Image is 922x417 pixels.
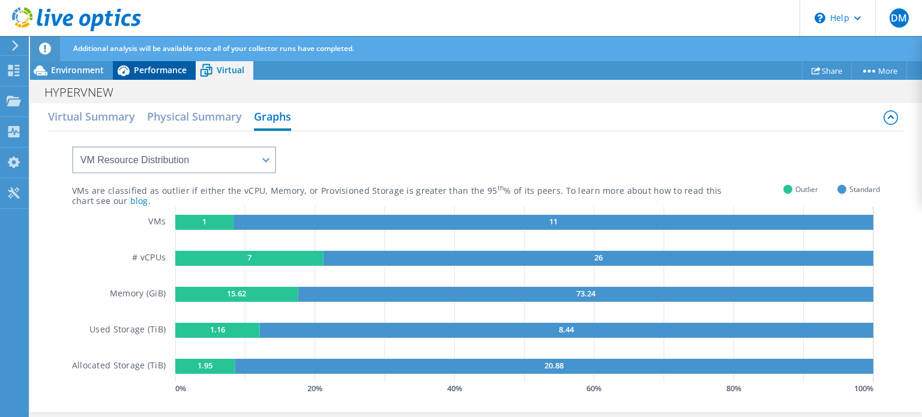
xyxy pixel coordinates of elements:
[247,252,252,263] text: 7
[48,104,135,128] h2: Virtual Summary
[802,61,852,80] a: Share
[307,383,322,394] text: 20 %
[210,324,225,335] text: 1.16
[726,383,741,394] text: 80 %
[594,252,603,263] text: 26
[39,86,132,99] h1: HYPERVNEW
[586,383,601,394] text: 60 %
[576,288,596,299] text: 73.24
[498,184,504,192] sup: th
[202,216,206,227] text: 1
[134,64,187,76] span: Performance
[89,323,166,338] h5: Used Storage (TiB)
[815,13,825,23] svg: \n
[110,287,166,302] h5: Memory (GiB)
[549,216,558,227] text: 11
[544,360,564,371] text: 20.88
[851,61,907,80] a: More
[217,64,244,76] span: Virtual
[559,324,574,335] text: 8.44
[130,195,148,206] a: blog
[72,185,784,197] div: VMs are classified as outlier if either the vCPU, Memory, or Provisioned Storage is greater than ...
[148,215,166,230] h5: VMs
[51,64,104,76] span: Environment
[197,360,212,371] text: 1.95
[72,359,166,374] h5: Allocated Storage (TiB)
[227,288,246,299] text: 15.62
[447,383,462,394] text: 40 %
[73,43,354,53] span: Additional analysis will be available once all of your collector runs have completed.
[890,8,909,28] span: DM
[175,382,880,394] svg: GaugeChartPercentageAxisTexta
[795,182,818,196] span: Outlier
[175,383,186,394] text: 0 %
[147,104,242,128] h2: Physical Summary
[854,383,873,394] text: 100 %
[132,251,166,266] h5: # vCPUs
[849,182,880,196] span: Standard
[254,104,291,131] h2: Graphs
